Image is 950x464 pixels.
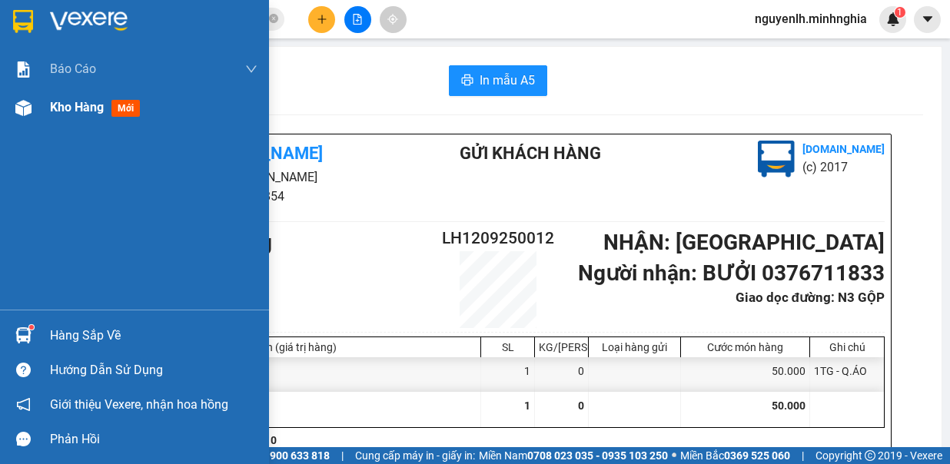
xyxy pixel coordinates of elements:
div: 0 [535,357,589,392]
div: SL [485,341,530,353]
div: 1 [481,357,535,392]
div: 1TG - Q.ÁO [810,357,884,392]
span: mới [111,100,140,117]
span: Giới thiệu Vexere, nhận hoa hồng [50,395,228,414]
span: file-add [352,14,363,25]
div: Tên (giá trị hàng) [116,341,477,353]
b: Gửi khách hàng [460,144,601,163]
span: 1 [524,399,530,412]
strong: 0369 525 060 [724,449,790,462]
img: solution-icon [15,61,32,78]
span: In mẫu A5 [480,71,535,90]
sup: 1 [29,325,34,330]
img: logo.jpg [758,141,795,177]
img: logo-vxr [13,10,33,33]
sup: 1 [895,7,905,18]
span: printer [461,74,473,88]
span: close-circle [269,12,278,27]
span: 0 [578,399,584,412]
span: message [16,432,31,446]
span: Kho hàng [50,100,104,114]
span: Cung cấp máy in - giấy in: [355,447,475,464]
span: copyright [865,450,875,461]
span: | [341,447,344,464]
button: printerIn mẫu A5 [449,65,547,96]
b: Người nhận : BƯỞI 0376711833 [578,260,885,286]
span: 50.000 [772,399,806,412]
div: Phản hồi [50,428,257,451]
button: file-add [344,6,371,33]
img: warehouse-icon [15,100,32,116]
span: question-circle [16,363,31,377]
b: NHẬN : [GEOGRAPHIC_DATA] [603,230,885,255]
div: Hàng sắp về [50,324,257,347]
div: (Bất kỳ) [112,357,481,392]
img: warehouse-icon [15,327,32,343]
div: Hướng dẫn sử dụng [50,359,257,382]
span: aim [387,14,398,25]
span: ⚪️ [672,452,676,459]
span: | [802,447,804,464]
b: Giao dọc đường: N3 GỘP [736,290,885,305]
span: 1 [897,7,902,18]
span: Miền Nam [479,447,668,464]
img: icon-new-feature [886,12,900,26]
div: Cước món hàng [685,341,806,353]
button: caret-down [914,6,941,33]
h2: LH1209250012 [433,226,563,251]
button: plus [308,6,335,33]
div: 50.000 [681,357,810,392]
span: caret-down [921,12,935,26]
strong: 0708 023 035 - 0935 103 250 [527,449,668,462]
span: plus [317,14,327,25]
div: KG/[PERSON_NAME] [539,341,584,353]
span: close-circle [269,14,278,23]
span: Báo cáo [50,59,96,78]
span: nguyenlh.minhnghia [742,9,879,28]
b: [DOMAIN_NAME] [802,143,885,155]
span: Miền Bắc [680,447,790,464]
div: Loại hàng gửi [593,341,676,353]
button: aim [380,6,407,33]
div: Ghi chú [814,341,880,353]
span: notification [16,397,31,412]
strong: 1900 633 818 [264,449,330,462]
span: down [245,63,257,75]
li: (c) 2017 [802,157,885,177]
